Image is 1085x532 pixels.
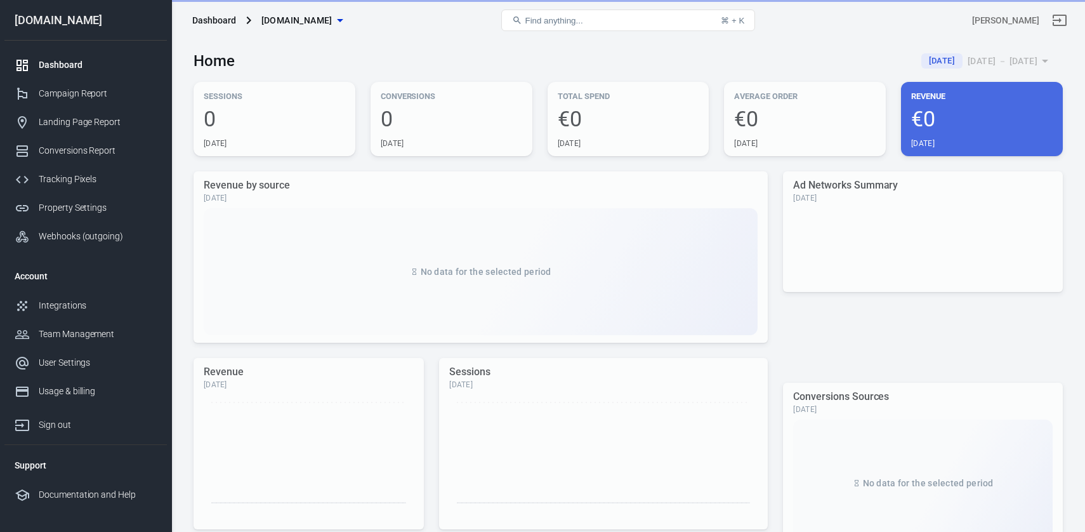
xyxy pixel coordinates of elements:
[39,230,157,243] div: Webhooks (outgoing)
[4,349,167,377] a: User Settings
[256,9,348,32] button: [DOMAIN_NAME]
[4,450,167,481] li: Support
[4,291,167,320] a: Integrations
[39,173,157,186] div: Tracking Pixels
[39,116,157,129] div: Landing Page Report
[192,14,236,27] div: Dashboard
[4,136,167,165] a: Conversions Report
[39,299,157,312] div: Integrations
[39,488,157,502] div: Documentation and Help
[39,87,157,100] div: Campaign Report
[4,406,167,439] a: Sign out
[261,13,332,29] span: m3ta-stacking.com
[39,356,157,369] div: User Settings
[4,194,167,222] a: Property Settings
[4,15,167,26] div: [DOMAIN_NAME]
[39,144,157,157] div: Conversions Report
[4,165,167,194] a: Tracking Pixels
[4,79,167,108] a: Campaign Report
[1044,5,1075,36] a: Sign out
[972,14,1039,27] div: Account id: VicIO3n3
[4,377,167,406] a: Usage & billing
[4,320,167,349] a: Team Management
[4,222,167,251] a: Webhooks (outgoing)
[4,108,167,136] a: Landing Page Report
[721,16,744,25] div: ⌘ + K
[39,58,157,72] div: Dashboard
[501,10,755,31] button: Find anything...⌘ + K
[4,51,167,79] a: Dashboard
[39,418,157,432] div: Sign out
[39,385,157,398] div: Usage & billing
[4,261,167,291] li: Account
[194,52,235,70] h3: Home
[39,328,157,341] div: Team Management
[39,201,157,215] div: Property Settings
[525,16,582,25] span: Find anything...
